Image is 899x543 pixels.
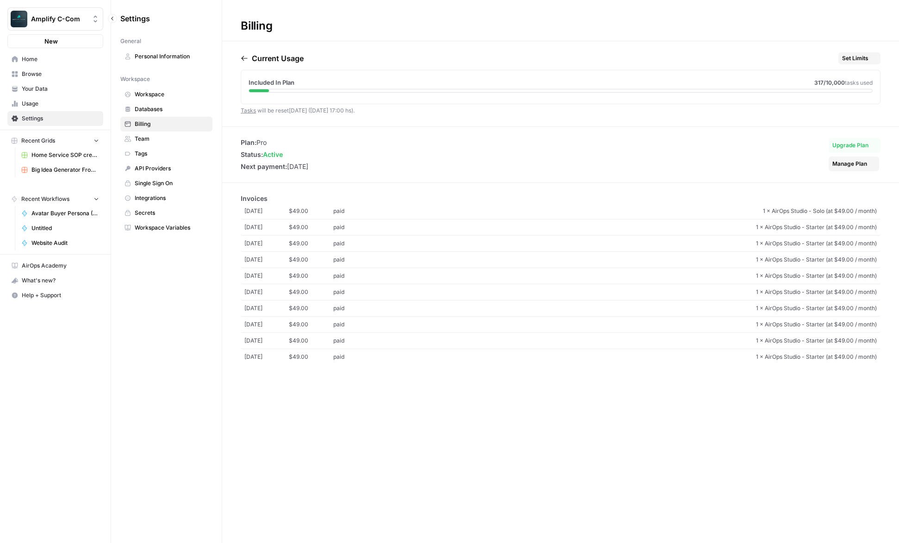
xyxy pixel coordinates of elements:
button: Upgrade Plan [829,138,880,153]
span: General [120,37,141,45]
span: 1 × AirOps Studio - Starter (at $49.00 / month) [378,304,877,312]
a: [DATE]$49.00paid1 × AirOps Studio - Starter (at $49.00 / month) [241,349,880,365]
span: Integrations [135,194,208,202]
button: Help + Support [7,288,103,303]
a: Workspace Variables [120,220,212,235]
div: What's new? [8,274,103,287]
a: Workspace [120,87,212,102]
span: Team [135,135,208,143]
a: Avatar Buyer Persona (From website) [17,206,103,221]
span: [DATE] [244,256,289,264]
a: Billing [120,117,212,131]
span: Single Sign On [135,179,208,187]
a: AirOps Academy [7,258,103,273]
span: Recent Grids [21,137,55,145]
a: Team [120,131,212,146]
a: [DATE]$49.00paid1 × AirOps Studio - Solo (at $49.00 / month) [241,203,880,219]
span: Recent Workflows [21,195,69,203]
a: Tags [120,146,212,161]
span: [DATE] [244,288,289,296]
span: active [263,150,283,158]
a: Home [7,52,103,67]
a: Browse [7,67,103,81]
span: 1 × AirOps Studio - Starter (at $49.00 / month) [378,256,877,264]
a: Single Sign On [120,176,212,191]
a: Personal Information [120,49,212,64]
span: 1 × AirOps Studio - Starter (at $49.00 / month) [378,239,877,248]
span: paid [333,337,378,345]
span: Settings [120,13,150,24]
li: Pro [241,138,308,147]
span: 1 × AirOps Studio - Starter (at $49.00 / month) [378,288,877,296]
a: Tasks [241,107,256,114]
p: Invoices [241,194,880,203]
span: $49.00 [289,272,333,280]
span: 1 × AirOps Studio - Starter (at $49.00 / month) [378,320,877,329]
a: Your Data [7,81,103,96]
span: Tags [135,150,208,158]
span: Settings [22,114,99,123]
span: AirOps Academy [22,262,99,270]
span: paid [333,272,378,280]
span: will be reset [DATE] ([DATE] 17:00 hs) . [241,107,355,114]
span: $49.00 [289,320,333,329]
a: [DATE]$49.00paid1 × AirOps Studio - Starter (at $49.00 / month) [241,317,880,333]
span: 1 × AirOps Studio - Solo (at $49.00 / month) [378,207,877,215]
span: Big Idea Generator From Product Grid [31,166,99,174]
span: Set Limits [842,54,868,62]
span: [DATE] [244,304,289,312]
span: $49.00 [289,337,333,345]
span: paid [333,320,378,329]
span: 317 /10,000 [814,79,845,86]
a: [DATE]$49.00paid1 × AirOps Studio - Starter (at $49.00 / month) [241,219,880,236]
span: $49.00 [289,256,333,264]
span: 1 × AirOps Studio - Starter (at $49.00 / month) [378,337,877,345]
span: Manage Plan [832,160,867,168]
span: Databases [135,105,208,113]
span: Amplify C-Com [31,14,87,24]
button: Workspace: Amplify C-Com [7,7,103,31]
button: Recent Grids [7,134,103,148]
span: Workspace Variables [135,224,208,232]
span: paid [333,288,378,296]
span: paid [333,304,378,312]
span: Home Service SOP creator Grid [31,151,99,159]
p: Current Usage [252,53,304,64]
span: Included In Plan [249,78,294,87]
span: 1 × AirOps Studio - Starter (at $49.00 / month) [378,353,877,361]
span: paid [333,223,378,231]
a: [DATE]$49.00paid1 × AirOps Studio - Starter (at $49.00 / month) [241,252,880,268]
a: [DATE]$49.00paid1 × AirOps Studio - Starter (at $49.00 / month) [241,268,880,284]
button: New [7,34,103,48]
a: [DATE]$49.00paid1 × AirOps Studio - Starter (at $49.00 / month) [241,300,880,317]
span: Untitled [31,224,99,232]
span: Status: [241,150,263,158]
span: [DATE] [244,239,289,248]
span: [DATE] [244,353,289,361]
span: tasks used [845,79,873,86]
a: Untitled [17,221,103,236]
span: $49.00 [289,353,333,361]
a: [DATE]$49.00paid1 × AirOps Studio - Starter (at $49.00 / month) [241,333,880,349]
a: API Providers [120,161,212,176]
span: Secrets [135,209,208,217]
span: 1 × AirOps Studio - Starter (at $49.00 / month) [378,223,877,231]
span: New [44,37,58,46]
span: [DATE] [244,207,289,215]
li: [DATE] [241,162,308,171]
div: Billing [222,19,291,33]
span: Next payment: [241,162,287,170]
span: paid [333,207,378,215]
span: Usage [22,100,99,108]
span: [DATE] [244,337,289,345]
a: [DATE]$49.00paid1 × AirOps Studio - Starter (at $49.00 / month) [241,236,880,252]
a: Databases [120,102,212,117]
a: Integrations [120,191,212,206]
span: Browse [22,70,99,78]
span: $49.00 [289,304,333,312]
a: Home Service SOP creator Grid [17,148,103,162]
span: Billing [135,120,208,128]
button: Recent Workflows [7,192,103,206]
a: [DATE]$49.00paid1 × AirOps Studio - Starter (at $49.00 / month) [241,284,880,300]
span: $49.00 [289,239,333,248]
